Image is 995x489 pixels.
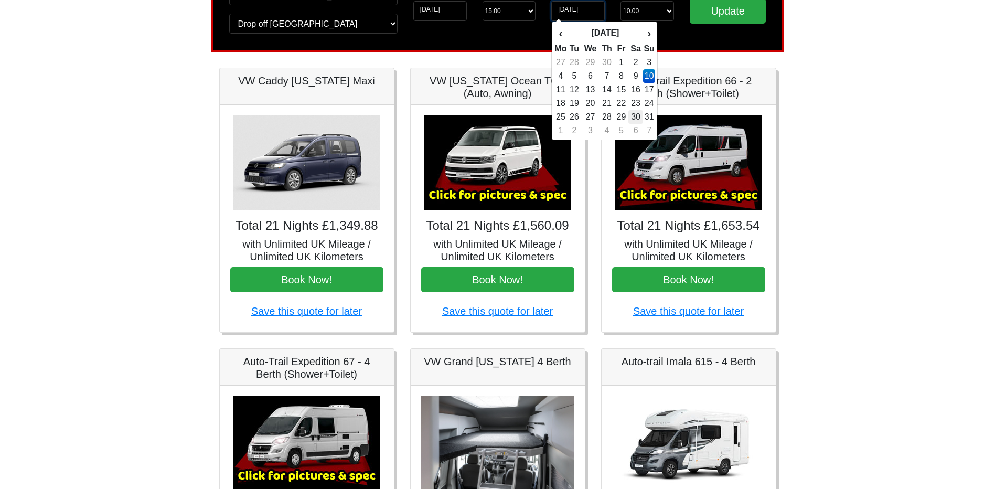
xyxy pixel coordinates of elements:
th: ‹ [554,24,567,42]
h4: Total 21 Nights £1,349.88 [230,218,383,233]
td: 7 [643,124,655,137]
td: 15 [614,83,628,97]
td: 23 [628,97,644,110]
th: We [581,42,599,56]
td: 19 [567,97,581,110]
td: 9 [628,69,644,83]
td: 28 [600,110,615,124]
td: 10 [643,69,655,83]
td: 1 [614,56,628,69]
td: 30 [600,56,615,69]
td: 25 [554,110,567,124]
button: Book Now! [230,267,383,292]
h5: with Unlimited UK Mileage / Unlimited UK Kilometers [421,238,574,263]
a: Save this quote for later [251,305,362,317]
a: Save this quote for later [633,305,744,317]
th: Mo [554,42,567,56]
td: 4 [600,124,615,137]
img: Auto-Trail Expedition 66 - 2 Berth (Shower+Toilet) [615,115,762,210]
h5: VW [US_STATE] Ocean T6.1 (Auto, Awning) [421,75,574,100]
h4: Total 21 Nights £1,653.54 [612,218,765,233]
h4: Total 21 Nights £1,560.09 [421,218,574,233]
td: 26 [567,110,581,124]
h5: with Unlimited UK Mileage / Unlimited UK Kilometers [230,238,383,263]
h5: VW Grand [US_STATE] 4 Berth [421,355,574,368]
input: Return Date [551,1,605,21]
td: 5 [614,124,628,137]
th: Fr [614,42,628,56]
td: 16 [628,83,644,97]
td: 1 [554,124,567,137]
td: 27 [581,110,599,124]
th: [DATE] [567,24,643,42]
td: 3 [643,56,655,69]
td: 18 [554,97,567,110]
h5: Auto-Trail Expedition 67 - 4 Berth (Shower+Toilet) [230,355,383,380]
button: Book Now! [421,267,574,292]
td: 21 [600,97,615,110]
button: Book Now! [612,267,765,292]
td: 29 [581,56,599,69]
h5: Auto-trail Imala 615 - 4 Berth [612,355,765,368]
td: 12 [567,83,581,97]
td: 13 [581,83,599,97]
td: 14 [600,83,615,97]
td: 28 [567,56,581,69]
td: 5 [567,69,581,83]
h5: with Unlimited UK Mileage / Unlimited UK Kilometers [612,238,765,263]
th: Tu [567,42,581,56]
th: Sa [628,42,644,56]
td: 20 [581,97,599,110]
h5: VW Caddy [US_STATE] Maxi [230,75,383,87]
img: VW Caddy California Maxi [233,115,380,210]
td: 24 [643,97,655,110]
td: 6 [581,69,599,83]
input: Start Date [413,1,467,21]
td: 2 [628,56,644,69]
td: 4 [554,69,567,83]
th: Th [600,42,615,56]
th: › [643,24,655,42]
td: 3 [581,124,599,137]
td: 29 [614,110,628,124]
td: 22 [614,97,628,110]
td: 31 [643,110,655,124]
a: Save this quote for later [442,305,553,317]
td: 6 [628,124,644,137]
td: 7 [600,69,615,83]
td: 2 [567,124,581,137]
img: VW California Ocean T6.1 (Auto, Awning) [424,115,571,210]
td: 8 [614,69,628,83]
td: 27 [554,56,567,69]
h5: Auto-Trail Expedition 66 - 2 Berth (Shower+Toilet) [612,75,765,100]
td: 11 [554,83,567,97]
th: Su [643,42,655,56]
td: 17 [643,83,655,97]
td: 30 [628,110,644,124]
